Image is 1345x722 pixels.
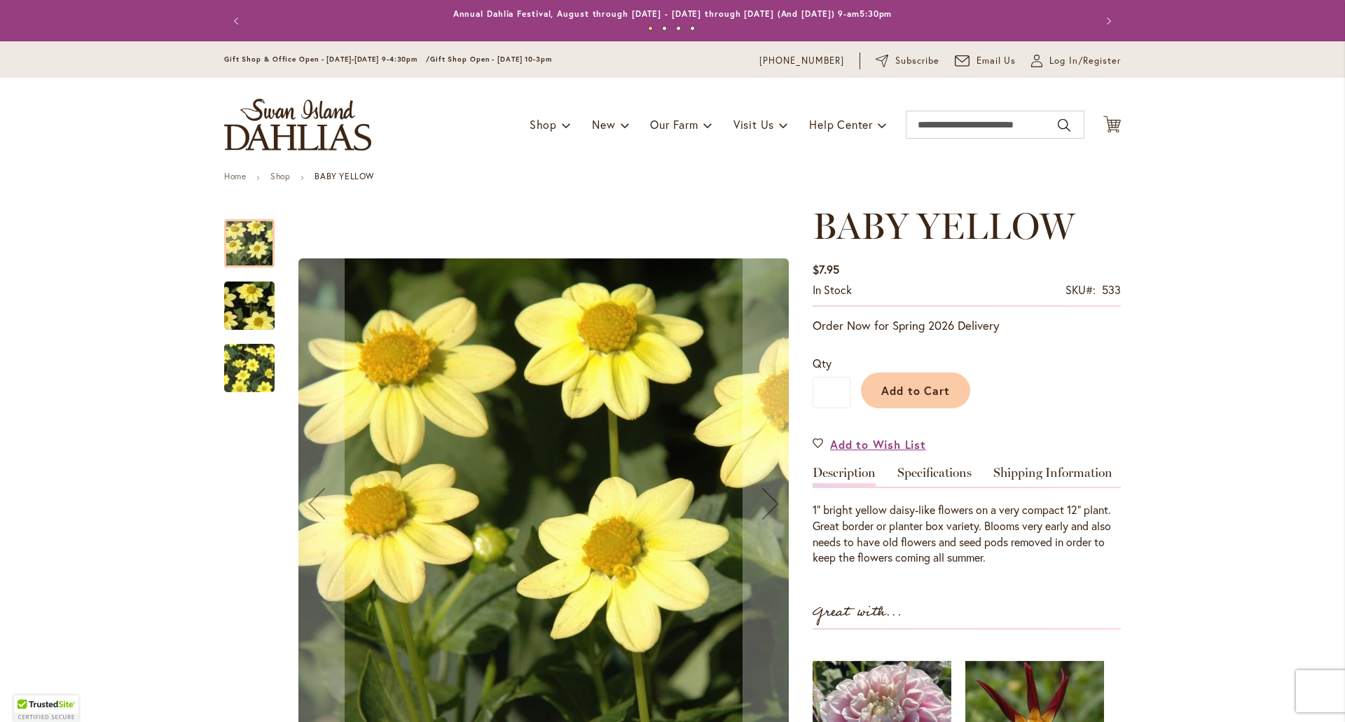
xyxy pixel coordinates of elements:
[813,466,876,487] a: Description
[650,117,698,132] span: Our Farm
[224,268,289,330] div: BABY YELLOW
[813,317,1121,334] p: Order Now for Spring 2026 Delivery
[876,54,939,68] a: Subscribe
[648,26,653,31] button: 1 of 4
[1031,54,1121,68] a: Log In/Register
[224,205,289,268] div: BABY YELLOW
[11,672,50,711] iframe: Launch Accessibility Center
[813,601,902,624] strong: Great with...
[270,171,290,181] a: Shop
[592,117,615,132] span: New
[453,8,892,19] a: Annual Dahlia Festival, August through [DATE] - [DATE] through [DATE] (And [DATE]) 9-am5:30pm
[199,272,300,340] img: BABY YELLOW
[224,55,430,64] span: Gift Shop & Office Open - [DATE]-[DATE] 9-4:30pm /
[733,117,774,132] span: Visit Us
[224,330,275,392] div: BABY YELLOW
[1093,7,1121,35] button: Next
[881,383,951,398] span: Add to Cart
[690,26,695,31] button: 4 of 4
[993,466,1112,487] a: Shipping Information
[676,26,681,31] button: 3 of 4
[813,356,832,370] span: Qty
[315,171,374,181] strong: BABY YELLOW
[1102,282,1121,298] div: 533
[1065,282,1096,297] strong: SKU
[830,436,926,452] span: Add to Wish List
[430,55,552,64] span: Gift Shop Open - [DATE] 10-3pm
[224,171,246,181] a: Home
[813,204,1075,248] span: BABY YELLOW
[813,436,926,452] a: Add to Wish List
[813,466,1121,566] div: Detailed Product Info
[977,54,1016,68] span: Email Us
[224,7,252,35] button: Previous
[759,54,844,68] a: [PHONE_NUMBER]
[955,54,1016,68] a: Email Us
[895,54,939,68] span: Subscribe
[861,373,970,408] button: Add to Cart
[813,262,839,277] span: $7.95
[530,117,557,132] span: Shop
[813,502,1121,566] div: 1" bright yellow daisy-like flowers on a very compact 12" plant. Great border or planter box vari...
[897,466,972,487] a: Specifications
[224,99,371,151] a: store logo
[662,26,667,31] button: 2 of 4
[809,117,873,132] span: Help Center
[199,326,300,410] img: BABY YELLOW
[1049,54,1121,68] span: Log In/Register
[813,282,852,298] div: Availability
[813,282,852,297] span: In stock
